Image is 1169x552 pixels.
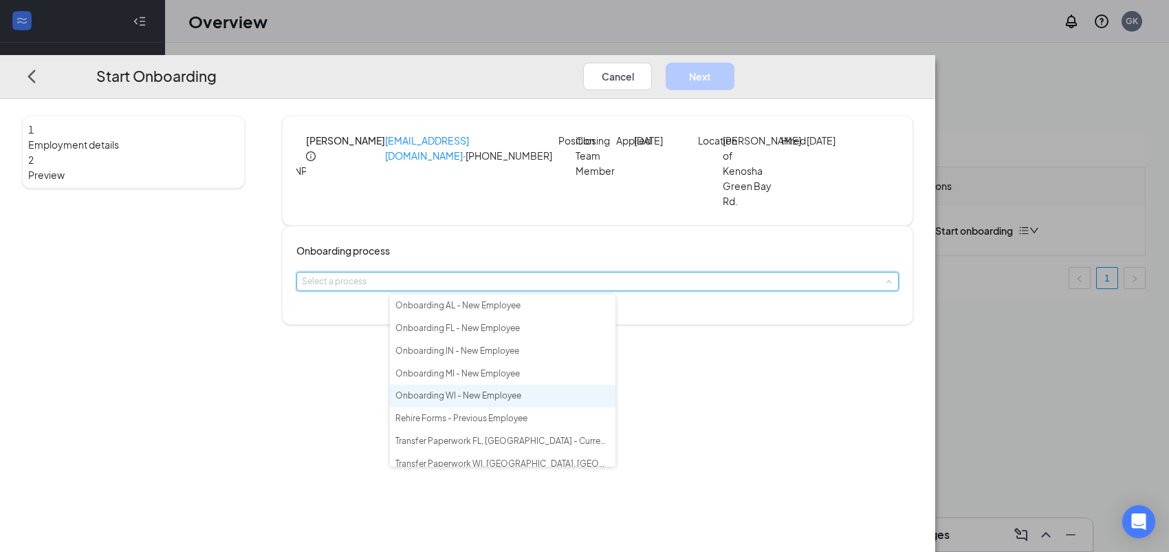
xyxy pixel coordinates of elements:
[395,413,527,423] span: Rehire Forms - Previous Employee
[698,133,723,148] p: Location
[395,436,649,446] span: Transfer Paperwork FL, [GEOGRAPHIC_DATA] - Current Employee
[96,65,217,87] h3: Start Onboarding
[28,123,34,136] span: 1
[395,390,521,401] span: Onboarding WI - New Employee
[576,133,611,178] p: Closing Team Member
[395,458,741,469] span: Transfer Paperwork WI, [GEOGRAPHIC_DATA], [GEOGRAPHIC_DATA] - Current Employee
[723,133,773,209] p: [PERSON_NAME] of Kenosha Green Bay Rd.
[294,163,307,178] div: NP
[583,63,652,90] button: Cancel
[781,133,807,148] p: Hired
[395,300,521,310] span: Onboarding AL - New Employee
[616,133,633,148] p: Applied
[666,63,734,90] button: Next
[807,133,857,148] p: [DATE]
[306,133,385,148] h4: [PERSON_NAME]
[1122,505,1155,538] div: Open Intercom Messenger
[306,151,316,161] span: info-circle
[28,153,34,166] span: 2
[296,243,899,258] h4: Onboarding process
[395,323,520,333] span: Onboarding FL - New Employee
[385,133,558,195] p: · [PHONE_NUMBER]
[634,133,669,148] p: [DATE]
[558,133,576,148] p: Position
[28,137,239,152] span: Employment details
[28,167,239,182] span: Preview
[395,368,520,379] span: Onboarding MI - New Employee
[395,346,519,356] span: Onboarding IN - New Employee
[385,134,469,162] a: [EMAIL_ADDRESS][DOMAIN_NAME]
